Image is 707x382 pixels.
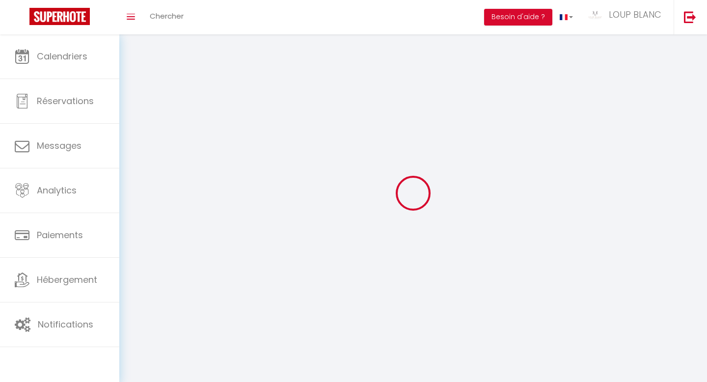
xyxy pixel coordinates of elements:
[588,10,602,20] img: ...
[37,229,83,241] span: Paiements
[37,184,77,196] span: Analytics
[150,11,184,21] span: Chercher
[37,50,87,62] span: Calendriers
[609,8,661,21] span: LOUP BLANC
[37,139,82,152] span: Messages
[38,318,93,330] span: Notifications
[8,4,37,33] button: Ouvrir le widget de chat LiveChat
[484,9,552,26] button: Besoin d'aide ?
[37,95,94,107] span: Réservations
[29,8,90,25] img: Super Booking
[684,11,696,23] img: logout
[37,273,97,286] span: Hébergement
